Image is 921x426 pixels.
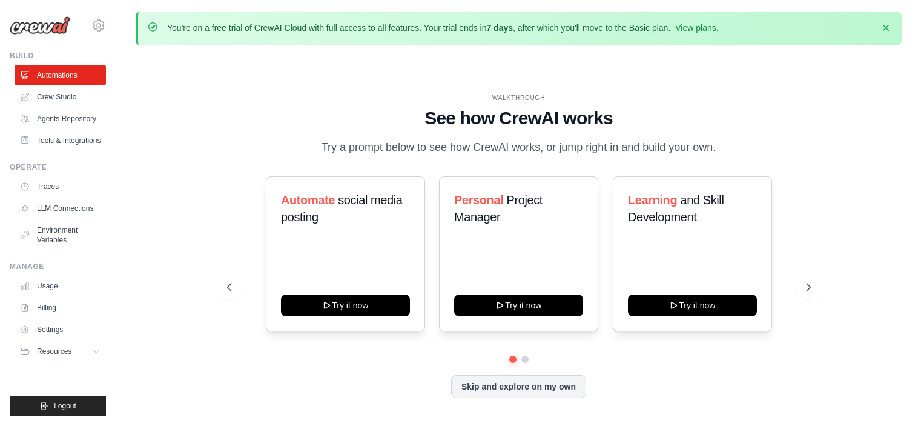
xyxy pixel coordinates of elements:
[15,342,106,361] button: Resources
[454,193,543,224] span: Project Manager
[10,16,70,35] img: Logo
[281,193,403,224] span: social media posting
[15,199,106,218] a: LLM Connections
[628,193,724,224] span: and Skill Development
[15,131,106,150] a: Tools & Integrations
[10,162,106,172] div: Operate
[451,375,586,398] button: Skip and explore on my own
[167,22,719,34] p: You're on a free trial of CrewAI Cloud with full access to all features. Your trial ends in , aft...
[486,23,513,33] strong: 7 days
[54,401,76,411] span: Logout
[227,107,811,129] h1: See how CrewAI works
[15,276,106,296] a: Usage
[281,193,335,207] span: Automate
[227,93,811,102] div: WALKTHROUGH
[15,177,106,196] a: Traces
[15,320,106,339] a: Settings
[37,347,71,356] span: Resources
[454,193,503,207] span: Personal
[15,65,106,85] a: Automations
[15,109,106,128] a: Agents Repository
[15,87,106,107] a: Crew Studio
[15,221,106,250] a: Environment Variables
[315,139,722,156] p: Try a prompt below to see how CrewAI works, or jump right in and build your own.
[15,298,106,318] a: Billing
[628,193,677,207] span: Learning
[10,51,106,61] div: Build
[10,396,106,416] button: Logout
[454,295,583,316] button: Try it now
[628,295,757,316] button: Try it now
[281,295,410,316] button: Try it now
[675,23,716,33] a: View plans
[10,262,106,271] div: Manage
